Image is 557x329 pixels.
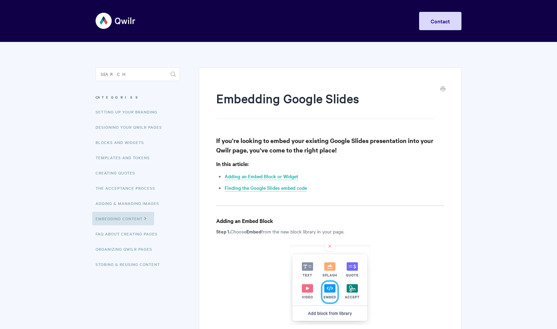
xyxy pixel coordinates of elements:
input: Search [96,67,180,81]
a: FAQ About Creating Pages [96,227,163,241]
a: Adding & Managing Images [96,197,164,210]
h3: If you're looking to embed your existing Google Slides presentation into your Qwilr page, you've ... [216,136,444,155]
strong: Step 1. [216,228,230,235]
a: Print this Article [440,86,446,93]
a: Templates and Tokens [96,151,155,164]
a: Setting up your Branding [96,105,162,119]
strong: Embed [246,228,261,235]
h4: In this article: [216,160,444,168]
a: Storing & Reusing Content [96,258,165,271]
a: Blocks and Widgets [96,136,149,149]
a: The Acceptance Process [96,181,160,195]
a: Adding an Embed Block or Widget [225,173,298,180]
img: Qwilr Help Center [96,8,136,34]
a: Contact [419,12,461,30]
a: Finding the Google Slides embed code [225,184,307,192]
a: Designing Your Qwilr Pages [96,120,167,134]
a: Organizing Qwilr Pages [96,242,157,256]
h4: Adding an Embed Block [216,217,444,225]
img: file-9104y9XBub.png [290,244,371,325]
h1: Embedding Google Slides [216,90,434,119]
p: Choose from the new block library in your page. [216,227,444,235]
a: Creating Quotes [96,166,140,180]
h3: Categories [96,91,180,103]
a: Embedding Content [92,212,154,225]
